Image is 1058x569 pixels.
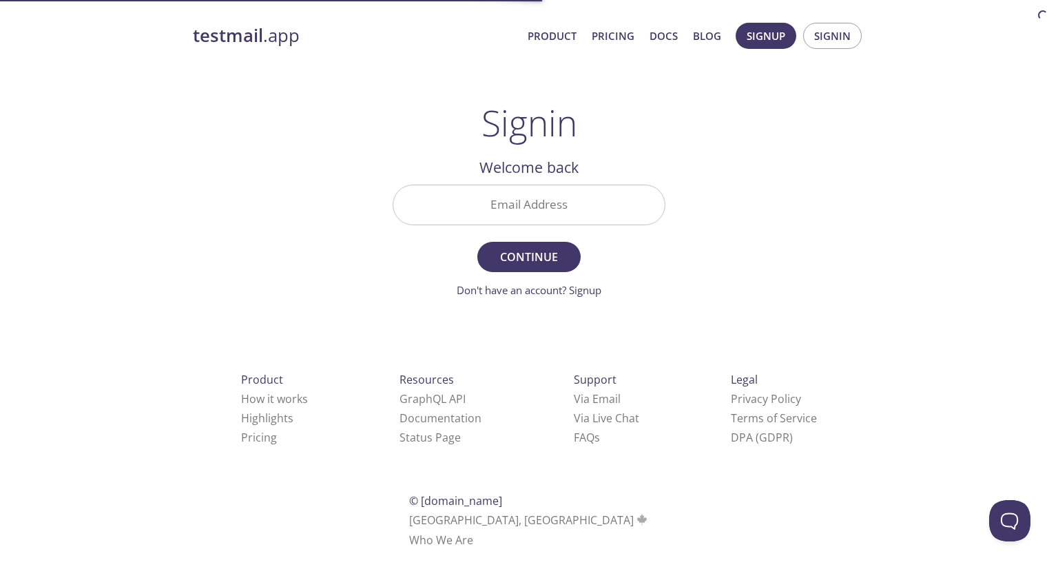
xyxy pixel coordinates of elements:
span: Legal [731,372,758,387]
a: Pricing [592,27,634,45]
a: Blog [693,27,721,45]
span: Support [574,372,616,387]
span: [GEOGRAPHIC_DATA], [GEOGRAPHIC_DATA] [409,513,650,528]
a: Via Email [574,391,621,406]
button: Continue [477,242,581,272]
a: FAQ [574,430,600,445]
a: Privacy Policy [731,391,801,406]
a: Who We Are [409,532,473,548]
a: How it works [241,391,308,406]
a: GraphQL API [400,391,466,406]
iframe: Help Scout Beacon - Open [989,500,1030,541]
a: Don't have an account? Signup [457,283,601,297]
a: Via Live Chat [574,411,639,426]
span: Continue [492,247,566,267]
a: DPA (GDPR) [731,430,793,445]
a: Docs [650,27,678,45]
button: Signin [803,23,862,49]
span: s [594,430,600,445]
a: Product [528,27,577,45]
strong: testmail [193,23,263,48]
a: testmail.app [193,24,517,48]
a: Terms of Service [731,411,817,426]
span: Product [241,372,283,387]
a: Highlights [241,411,293,426]
a: Documentation [400,411,481,426]
span: © [DOMAIN_NAME] [409,493,502,508]
button: Signup [736,23,796,49]
h2: Welcome back [393,156,665,179]
a: Status Page [400,430,461,445]
h1: Signin [481,102,577,143]
a: Pricing [241,430,277,445]
span: Resources [400,372,454,387]
span: Signup [747,27,785,45]
span: Signin [814,27,851,45]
